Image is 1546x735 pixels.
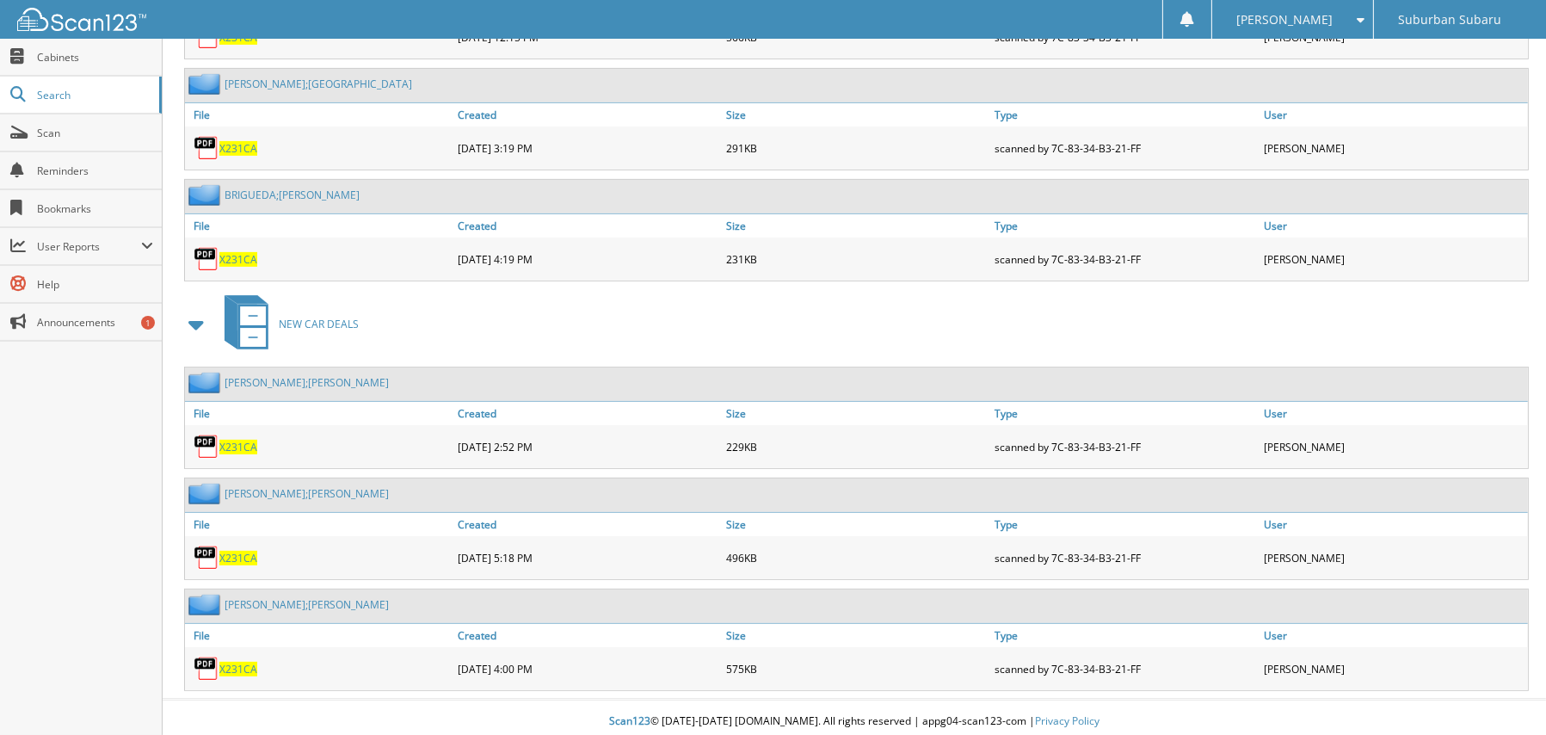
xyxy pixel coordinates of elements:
img: PDF.png [194,434,219,460]
span: Help [37,277,153,292]
div: [PERSON_NAME] [1260,242,1528,276]
div: [PERSON_NAME] [1260,429,1528,464]
a: User [1260,513,1528,536]
a: File [185,214,453,238]
span: Scan123 [609,713,650,728]
img: folder2.png [188,184,225,206]
a: User [1260,402,1528,425]
div: scanned by 7C-83-34-B3-21-FF [991,540,1260,575]
iframe: Chat Widget [1460,652,1546,735]
span: Bookmarks [37,201,153,216]
a: User [1260,214,1528,238]
a: Type [991,402,1260,425]
div: 291KB [722,131,990,165]
div: 575KB [722,652,990,686]
a: [PERSON_NAME];[PERSON_NAME] [225,375,389,390]
a: File [185,103,453,127]
span: Scan [37,126,153,140]
div: 229KB [722,429,990,464]
a: [PERSON_NAME];[GEOGRAPHIC_DATA] [225,77,412,91]
a: Created [453,402,722,425]
img: folder2.png [188,483,225,504]
a: User [1260,103,1528,127]
a: NEW CAR DEALS [214,290,359,358]
div: scanned by 7C-83-34-B3-21-FF [991,429,1260,464]
img: PDF.png [194,545,219,571]
a: BRIGUEDA;[PERSON_NAME] [225,188,360,202]
div: [PERSON_NAME] [1260,131,1528,165]
img: PDF.png [194,656,219,682]
img: folder2.png [188,594,225,615]
a: Size [722,513,990,536]
a: Type [991,214,1260,238]
a: File [185,402,453,425]
div: [PERSON_NAME] [1260,652,1528,686]
img: scan123-logo-white.svg [17,8,146,31]
div: scanned by 7C-83-34-B3-21-FF [991,131,1260,165]
a: Size [722,402,990,425]
a: Created [453,513,722,536]
div: scanned by 7C-83-34-B3-21-FF [991,652,1260,686]
a: Type [991,624,1260,647]
a: Created [453,214,722,238]
img: PDF.png [194,246,219,272]
a: X231CA [219,440,257,454]
div: [PERSON_NAME] [1260,540,1528,575]
div: [DATE] 3:19 PM [453,131,722,165]
span: Search [37,88,151,102]
a: Size [722,103,990,127]
a: X231CA [219,662,257,676]
a: File [185,513,453,536]
a: [PERSON_NAME];[PERSON_NAME] [225,597,389,612]
a: Type [991,513,1260,536]
a: Size [722,624,990,647]
a: Type [991,103,1260,127]
span: Reminders [37,164,153,178]
a: Created [453,103,722,127]
a: Privacy Policy [1035,713,1099,728]
div: [DATE] 5:18 PM [453,540,722,575]
a: X231CA [219,551,257,565]
a: X231CA [219,141,257,156]
div: scanned by 7C-83-34-B3-21-FF [991,242,1260,276]
img: folder2.png [188,73,225,95]
div: 231KB [722,242,990,276]
div: [DATE] 4:19 PM [453,242,722,276]
a: X231CA [219,252,257,267]
a: [PERSON_NAME];[PERSON_NAME] [225,486,389,501]
img: folder2.png [188,372,225,393]
div: [DATE] 2:52 PM [453,429,722,464]
span: Suburban Subaru [1398,15,1501,25]
div: 496KB [722,540,990,575]
span: NEW CAR DEALS [279,317,359,331]
a: User [1260,624,1528,647]
img: PDF.png [194,135,219,161]
span: Cabinets [37,50,153,65]
span: [PERSON_NAME] [1236,15,1333,25]
span: User Reports [37,239,141,254]
a: Created [453,624,722,647]
a: File [185,624,453,647]
a: Size [722,214,990,238]
div: [DATE] 4:00 PM [453,652,722,686]
div: 1 [141,316,155,330]
span: Announcements [37,315,153,330]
